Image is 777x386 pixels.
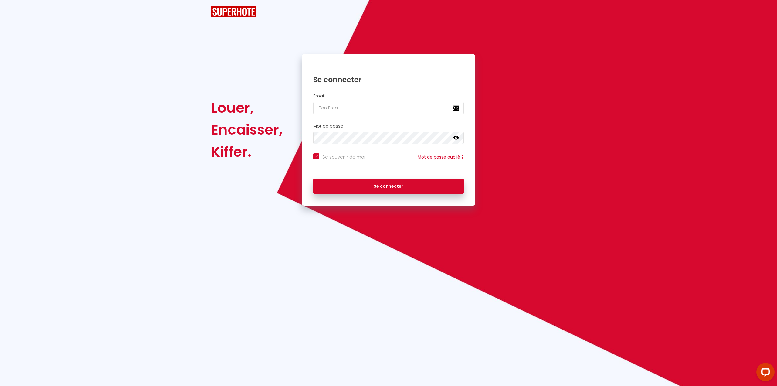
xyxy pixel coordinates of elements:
[313,179,464,194] button: Se connecter
[752,360,777,386] iframe: LiveChat chat widget
[211,119,283,141] div: Encaisser,
[211,6,256,17] img: SuperHote logo
[211,141,283,163] div: Kiffer.
[313,102,464,114] input: Ton Email
[211,97,283,119] div: Louer,
[313,94,464,99] h2: Email
[313,75,464,84] h1: Se connecter
[418,154,464,160] a: Mot de passe oublié ?
[313,124,464,129] h2: Mot de passe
